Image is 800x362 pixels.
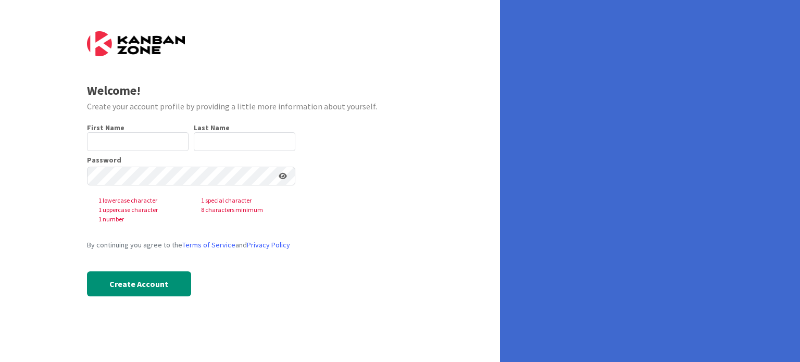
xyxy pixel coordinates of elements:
[247,240,290,249] a: Privacy Policy
[90,215,193,224] span: 1 number
[87,81,414,100] div: Welcome!
[90,205,193,215] span: 1 uppercase character
[193,205,295,215] span: 8 characters minimum
[87,156,121,164] label: Password
[87,100,414,113] div: Create your account profile by providing a little more information about yourself.
[87,240,295,251] div: By continuing you agree to the and
[87,31,185,56] img: Kanban Zone
[90,196,193,205] span: 1 lowercase character
[194,123,230,132] label: Last Name
[87,123,124,132] label: First Name
[193,196,295,205] span: 1 special character
[182,240,235,249] a: Terms of Service
[87,271,191,296] button: Create Account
